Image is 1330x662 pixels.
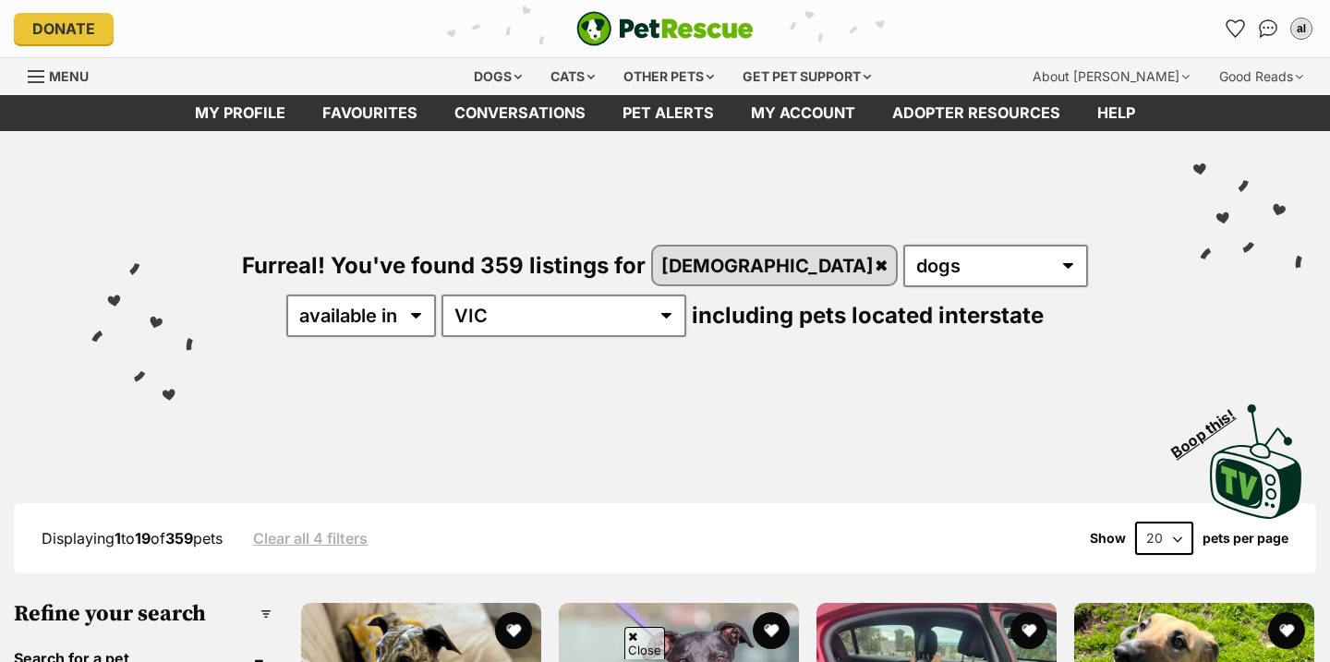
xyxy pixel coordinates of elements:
[1287,14,1316,43] button: My account
[42,529,223,548] span: Displaying to of pets
[176,95,304,131] a: My profile
[135,529,151,548] strong: 19
[538,58,608,95] div: Cats
[461,58,535,95] div: Dogs
[1010,612,1047,649] button: favourite
[1268,612,1305,649] button: favourite
[653,247,897,284] a: [DEMOGRAPHIC_DATA]
[730,58,884,95] div: Get pet support
[874,95,1079,131] a: Adopter resources
[1168,394,1253,461] span: Boop this!
[242,252,646,279] span: Furreal! You've found 359 listings for
[1079,95,1154,131] a: Help
[1090,531,1126,546] span: Show
[1253,14,1283,43] a: Conversations
[692,302,1044,329] span: including pets located interstate
[1206,58,1316,95] div: Good Reads
[253,530,368,547] a: Clear all 4 filters
[1259,19,1278,38] img: chat-41dd97257d64d25036548639549fe6c8038ab92f7586957e7f3b1b290dea8141.svg
[14,13,114,44] a: Donate
[732,95,874,131] a: My account
[1210,388,1302,523] a: Boop this!
[604,95,732,131] a: Pet alerts
[753,612,790,649] button: favourite
[576,11,754,46] a: PetRescue
[1020,58,1203,95] div: About [PERSON_NAME]
[1210,404,1302,519] img: PetRescue TV logo
[1203,531,1288,546] label: pets per page
[495,612,532,649] button: favourite
[611,58,727,95] div: Other pets
[1220,14,1316,43] ul: Account quick links
[115,529,121,548] strong: 1
[436,95,604,131] a: conversations
[49,68,89,84] span: Menu
[1292,19,1311,38] div: al
[1220,14,1250,43] a: Favourites
[165,529,193,548] strong: 359
[28,58,102,91] a: Menu
[576,11,754,46] img: logo-e224e6f780fb5917bec1dbf3a21bbac754714ae5b6737aabdf751b685950b380.svg
[14,601,272,627] h3: Refine your search
[304,95,436,131] a: Favourites
[624,627,665,659] span: Close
